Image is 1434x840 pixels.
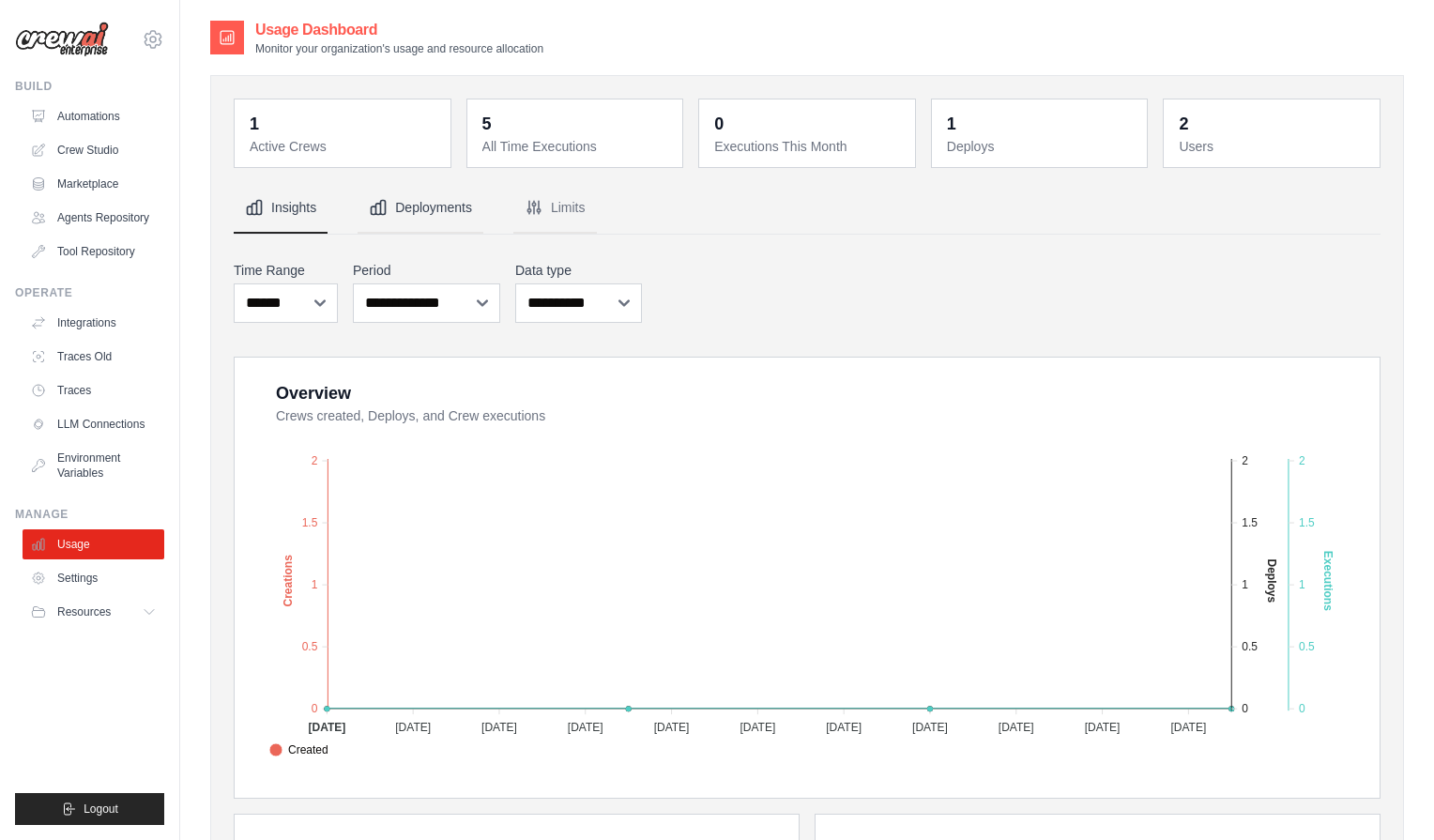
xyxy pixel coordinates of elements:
[250,111,259,137] div: 1
[255,41,543,56] p: Monitor your organization's usage and resource allocation
[269,741,328,758] span: Created
[947,137,1137,156] dt: Deploys
[1242,640,1258,653] tspan: 0.5
[312,578,318,591] tspan: 1
[353,261,500,280] label: Period
[302,640,318,653] tspan: 0.5
[1085,721,1121,734] tspan: [DATE]
[57,604,111,619] span: Resources
[1299,578,1305,591] tspan: 1
[23,563,164,593] a: Settings
[23,597,164,627] button: Resources
[23,101,164,131] a: Automations
[23,342,164,372] a: Traces Old
[395,721,431,734] tspan: [DATE]
[999,721,1034,734] tspan: [DATE]
[234,261,338,280] label: Time Range
[1242,454,1248,467] tspan: 2
[947,111,956,137] div: 1
[234,183,1381,234] nav: Tabs
[1299,640,1315,653] tspan: 0.5
[912,721,948,734] tspan: [DATE]
[308,721,345,734] tspan: [DATE]
[15,507,164,522] div: Manage
[23,375,164,405] a: Traces
[1179,137,1368,156] dt: Users
[276,380,351,406] div: Overview
[23,237,164,267] a: Tool Repository
[276,406,1357,425] dt: Crews created, Deploys, and Crew executions
[15,285,164,300] div: Operate
[482,111,492,137] div: 5
[1242,516,1258,529] tspan: 1.5
[15,793,164,825] button: Logout
[302,516,318,529] tspan: 1.5
[714,111,724,137] div: 0
[714,137,904,156] dt: Executions This Month
[312,454,318,467] tspan: 2
[23,135,164,165] a: Crew Studio
[1179,111,1188,137] div: 2
[84,802,118,817] span: Logout
[15,22,109,57] img: Logo
[826,721,862,734] tspan: [DATE]
[234,183,328,234] button: Insights
[740,721,775,734] tspan: [DATE]
[1265,559,1278,603] text: Deploys
[515,261,642,280] label: Data type
[23,203,164,233] a: Agents Repository
[250,137,439,156] dt: Active Crews
[482,137,672,156] dt: All Time Executions
[23,308,164,338] a: Integrations
[1321,551,1335,611] text: Executions
[15,79,164,94] div: Build
[654,721,690,734] tspan: [DATE]
[481,721,517,734] tspan: [DATE]
[513,183,597,234] button: Limits
[282,555,295,607] text: Creations
[358,183,483,234] button: Deployments
[23,443,164,488] a: Environment Variables
[1170,721,1206,734] tspan: [DATE]
[23,409,164,439] a: LLM Connections
[568,721,603,734] tspan: [DATE]
[1299,454,1305,467] tspan: 2
[255,19,543,41] h2: Usage Dashboard
[23,169,164,199] a: Marketplace
[23,529,164,559] a: Usage
[1242,578,1248,591] tspan: 1
[312,702,318,715] tspan: 0
[1299,702,1305,715] tspan: 0
[1299,516,1315,529] tspan: 1.5
[1242,702,1248,715] tspan: 0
